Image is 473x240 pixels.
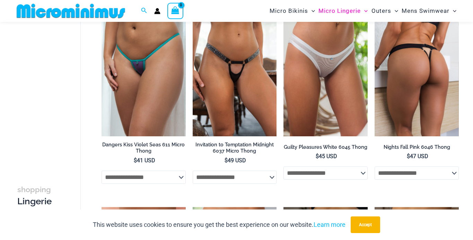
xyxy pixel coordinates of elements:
a: View Shopping Cart, empty [167,3,183,19]
span: Micro Lingerie [318,2,361,20]
span: $ [225,157,228,164]
img: MM SHOP LOGO FLAT [14,3,128,19]
span: Outers [371,2,391,20]
a: Nights Fall Pink 6046 Thong 01Nights Fall Pink 6046 Thong 02Nights Fall Pink 6046 Thong 02 [375,10,459,136]
span: Mens Swimwear [402,2,449,20]
span: Menu Toggle [449,2,456,20]
h2: Guilty Pleasures White 6045 Thong [283,144,368,151]
a: Learn more [314,221,345,228]
img: Invitation to Temptation Midnight Thong 1954 01 [193,10,277,136]
a: Dangers Kiss Violet Seas 611 Micro 01Dangers Kiss Violet Seas 1060 Bra 611 Micro 05Dangers Kiss V... [102,10,186,136]
span: $ [407,153,410,160]
iframe: TrustedSite Certified [17,23,80,162]
a: Account icon link [154,8,160,14]
a: OutersMenu ToggleMenu Toggle [370,2,400,20]
a: Invitation to Temptation Midnight 6037 Micro Thong [193,142,277,157]
span: Menu Toggle [308,2,315,20]
h2: Nights Fall Pink 6046 Thong [375,144,459,151]
a: Micro BikinisMenu ToggleMenu Toggle [268,2,317,20]
a: Invitation to Temptation Midnight Thong 1954 01Invitation to Temptation Midnight Thong 1954 02Inv... [193,10,277,136]
span: shopping [17,185,51,194]
h2: Invitation to Temptation Midnight 6037 Micro Thong [193,142,277,154]
a: Mens SwimwearMenu ToggleMenu Toggle [400,2,458,20]
a: Micro LingerieMenu ToggleMenu Toggle [317,2,369,20]
img: Guilty Pleasures White 6045 Thong 01 [283,10,368,136]
h2: Dangers Kiss Violet Seas 611 Micro Thong [102,142,186,154]
a: Search icon link [141,7,147,15]
img: Dangers Kiss Violet Seas 611 Micro 01 [102,10,186,136]
h3: Lingerie Thongs [17,183,56,219]
a: Nights Fall Pink 6046 Thong [375,144,459,153]
span: Micro Bikinis [270,2,308,20]
span: Menu Toggle [361,2,368,20]
bdi: 49 USD [225,157,246,164]
a: Guilty Pleasures White 6045 Thong [283,144,368,153]
nav: Site Navigation [267,1,459,21]
p: This website uses cookies to ensure you get the best experience on our website. [93,220,345,230]
span: $ [316,153,319,160]
span: Menu Toggle [391,2,398,20]
img: Nights Fall Pink 6046 Thong 02 [375,10,459,136]
a: Guilty Pleasures White 6045 Thong 01Guilty Pleasures White 1045 Bra 6045 Thong 06Guilty Pleasures... [283,10,368,136]
bdi: 47 USD [407,153,428,160]
bdi: 41 USD [134,157,155,164]
span: $ [134,157,137,164]
button: Accept [351,216,380,233]
a: Dangers Kiss Violet Seas 611 Micro Thong [102,142,186,157]
bdi: 45 USD [316,153,337,160]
